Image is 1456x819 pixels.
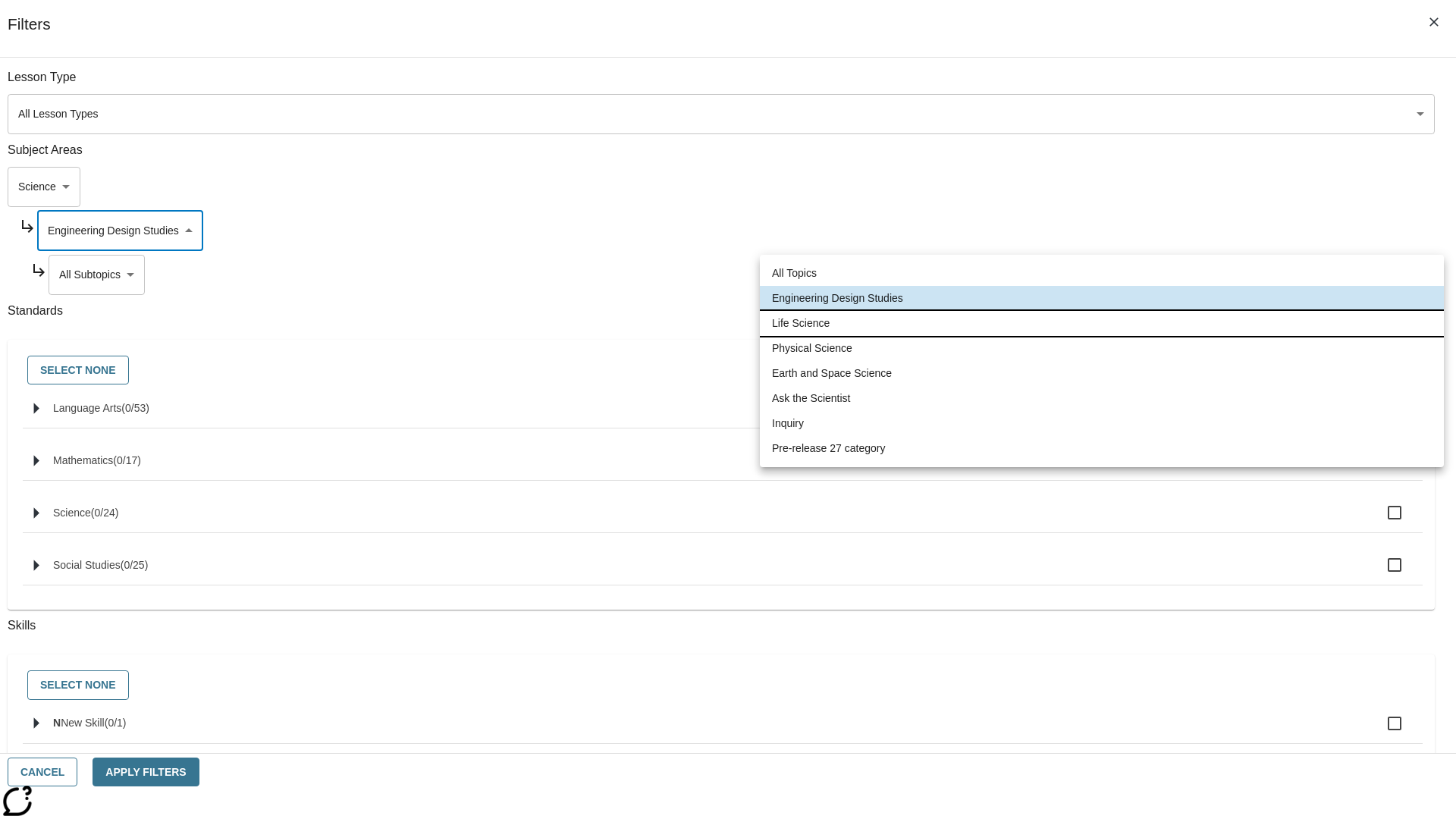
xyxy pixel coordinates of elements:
[760,361,1444,386] li: Earth and Space Science
[760,311,1444,336] li: Life Science
[760,336,1444,361] li: Physical Science
[760,411,1444,436] li: Inquiry
[760,386,1444,411] li: Ask the Scientist
[760,436,1444,461] li: Pre-release 27 category
[760,261,1444,286] li: All Topics
[760,286,1444,311] li: Engineering Design Studies
[760,255,1444,467] ul: Select a topic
